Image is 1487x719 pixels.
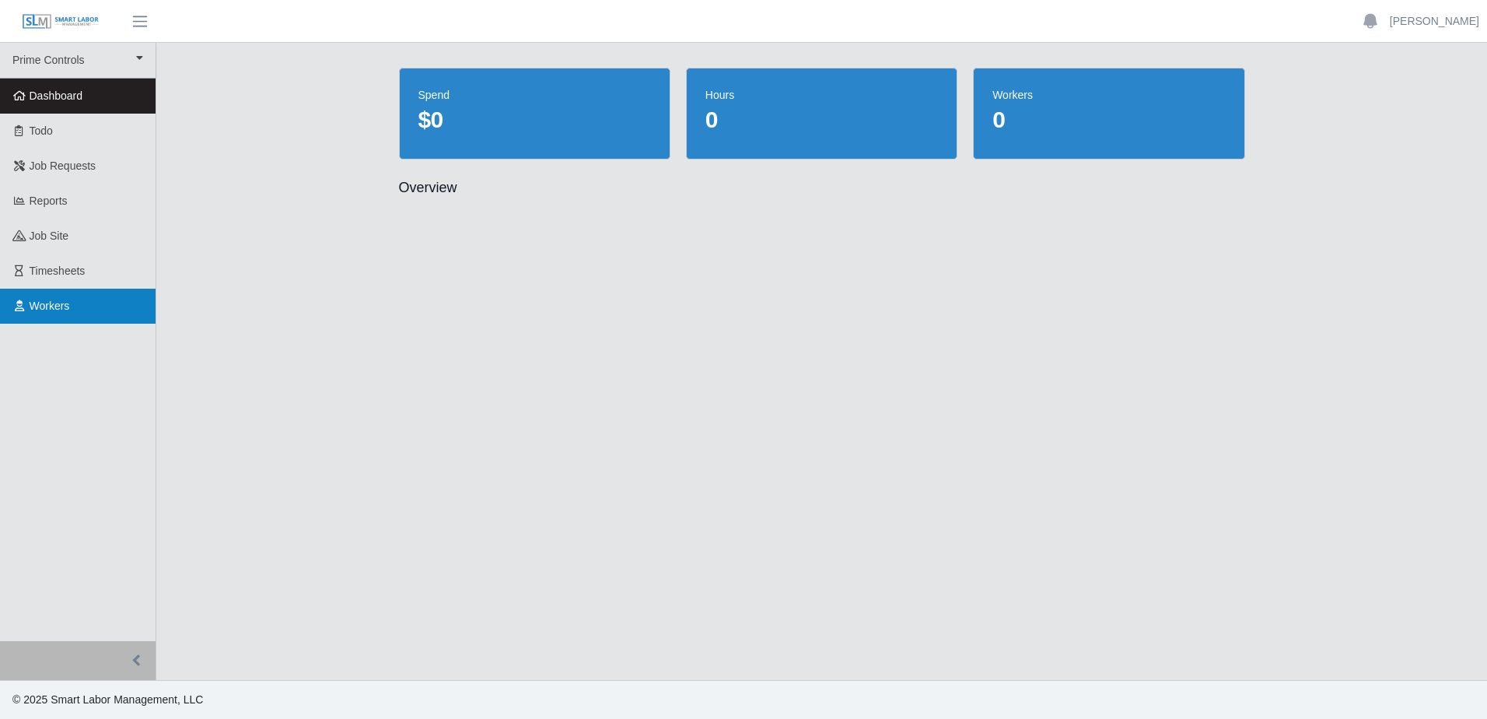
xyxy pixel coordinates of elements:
dt: hours [705,87,938,103]
img: SLM Logo [22,13,100,30]
a: [PERSON_NAME] [1390,13,1479,30]
span: © 2025 Smart Labor Management, LLC [12,693,203,706]
span: Dashboard [30,89,83,102]
dt: workers [992,87,1225,103]
span: job site [30,230,69,242]
dd: 0 [992,106,1225,134]
dd: $0 [418,106,651,134]
span: Todo [30,125,53,137]
h2: Overview [399,178,1245,197]
dt: spend [418,87,651,103]
span: Reports [30,195,68,207]
span: Timesheets [30,265,86,277]
dd: 0 [705,106,938,134]
span: Workers [30,300,70,312]
span: Job Requests [30,160,96,172]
